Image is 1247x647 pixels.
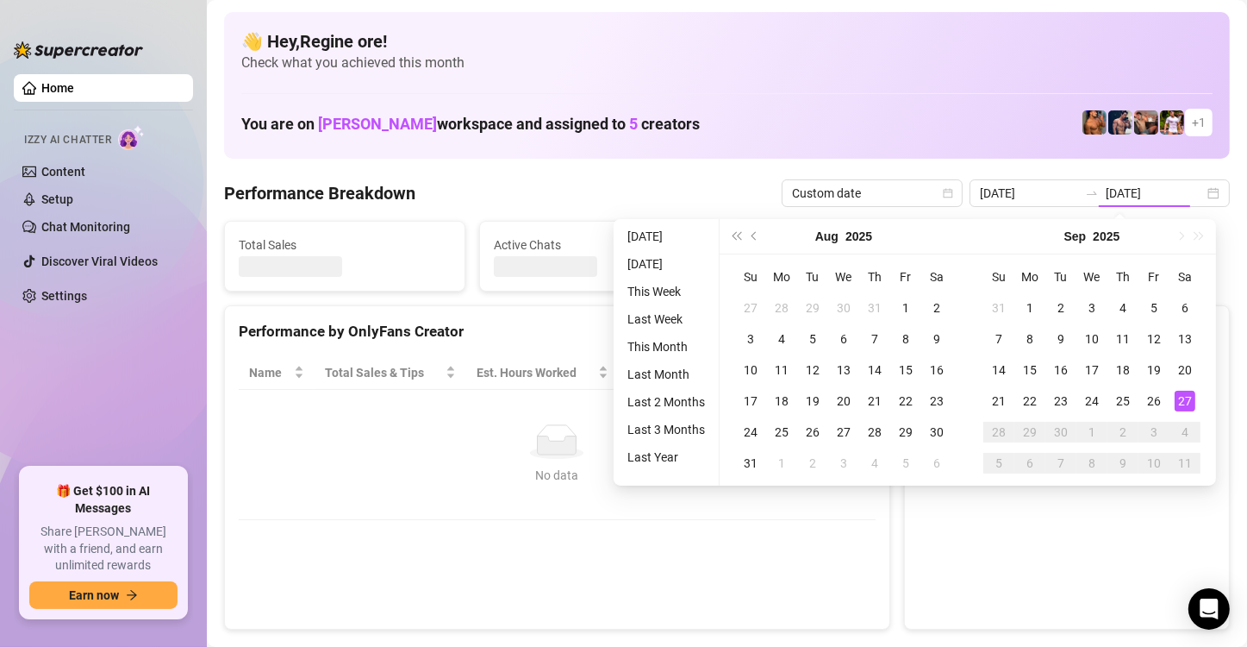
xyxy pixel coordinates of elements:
span: Earn now [69,588,119,602]
span: 5 [629,115,638,133]
a: Settings [41,289,87,303]
img: logo-BBDzfeDw.svg [14,41,143,59]
a: Content [41,165,85,179]
span: Sales / Hour [629,363,710,382]
span: Active Chats [494,236,706,254]
img: Axel [1108,110,1132,135]
span: to [1085,186,1099,200]
th: Name [239,356,315,390]
span: Izzy AI Chatter [24,132,111,148]
div: Open Intercom Messenger [1188,588,1230,630]
span: Total Sales [239,236,451,254]
div: No data [256,466,858,485]
span: Chat Conversion [744,363,851,382]
span: + 1 [1192,113,1206,132]
div: Sales by OnlyFans Creator [919,320,1215,343]
h4: 👋 Hey, Regine ore ! [241,29,1213,53]
a: Discover Viral Videos [41,254,158,268]
div: Est. Hours Worked [477,363,595,382]
h4: Performance Breakdown [224,181,415,205]
h1: You are on workspace and assigned to creators [241,115,700,134]
th: Chat Conversion [733,356,875,390]
img: Osvaldo [1134,110,1158,135]
a: Setup [41,192,73,206]
span: Share [PERSON_NAME] with a friend, and earn unlimited rewards [29,524,178,575]
span: calendar [943,188,953,198]
span: [PERSON_NAME] [318,115,437,133]
span: 🎁 Get $100 in AI Messages [29,483,178,517]
a: Home [41,81,74,95]
th: Total Sales & Tips [315,356,466,390]
span: Check what you achieved this month [241,53,1213,72]
input: End date [1106,184,1204,203]
input: Start date [980,184,1078,203]
button: Earn nowarrow-right [29,581,178,609]
img: Hector [1160,110,1184,135]
span: Messages Sent [749,236,961,254]
div: Performance by OnlyFans Creator [239,320,876,343]
span: Custom date [792,180,952,206]
span: arrow-right [126,589,138,601]
img: AI Chatter [118,125,145,150]
th: Sales / Hour [619,356,734,390]
a: Chat Monitoring [41,220,130,234]
span: swap-right [1085,186,1099,200]
span: Total Sales & Tips [325,363,442,382]
img: JG [1082,110,1107,135]
span: Name [249,363,290,382]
